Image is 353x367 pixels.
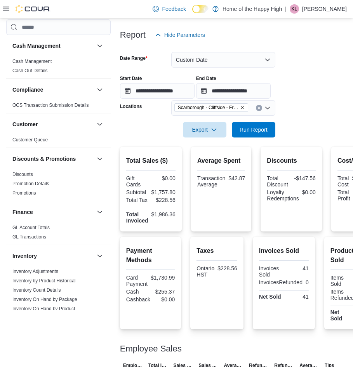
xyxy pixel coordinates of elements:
[126,197,150,203] div: Total Tax
[330,309,342,322] strong: Net Sold
[95,85,104,94] button: Compliance
[217,265,237,271] div: $228.56
[192,5,209,13] input: Dark Mode
[6,170,111,201] div: Discounts & Promotions
[12,120,38,128] h3: Customer
[152,175,176,181] div: $0.00
[12,42,61,50] h3: Cash Management
[12,171,33,177] span: Discounts
[120,30,146,40] h3: Report
[285,265,309,271] div: 41
[95,120,104,129] button: Customer
[12,234,46,240] a: GL Transactions
[337,175,349,188] div: Total Cost
[162,5,186,13] span: Feedback
[152,289,175,295] div: $255.37
[6,135,111,148] div: Customer
[183,122,226,137] button: Export
[12,252,94,260] button: Inventory
[12,225,50,230] a: GL Account Totals
[330,275,344,287] div: Items Sold
[120,103,142,110] label: Locations
[188,122,222,137] span: Export
[196,265,214,278] div: Ontario HST
[6,57,111,78] div: Cash Management
[120,75,142,82] label: Start Date
[12,269,58,274] a: Inventory Adjustments
[267,175,290,188] div: Total Discount
[12,278,76,284] a: Inventory by Product Historical
[12,120,94,128] button: Customer
[285,4,287,14] p: |
[267,189,299,202] div: Loyalty Redemptions
[302,189,316,195] div: $0.00
[306,279,309,285] div: 0
[12,208,33,216] h3: Finance
[126,175,150,188] div: Gift Cards
[126,156,176,165] h2: Total Sales ($)
[197,156,245,165] h2: Average Spent
[151,275,175,281] div: $1,730.99
[95,41,104,50] button: Cash Management
[126,246,175,265] h2: Payment Methods
[6,101,111,113] div: Compliance
[259,246,309,256] h2: Invoices Sold
[292,4,297,14] span: KL
[95,251,104,261] button: Inventory
[232,122,275,137] button: Run Report
[12,268,58,275] span: Inventory Adjustments
[302,4,347,14] p: [PERSON_NAME]
[12,103,89,108] a: OCS Transaction Submission Details
[120,55,148,61] label: Date Range
[240,105,245,110] button: Remove Scarborough - Cliffside - Friendly Stranger from selection in this group
[126,275,148,287] div: Card Payment
[12,42,94,50] button: Cash Management
[229,175,245,181] div: $42.87
[95,207,104,217] button: Finance
[196,83,271,99] input: Press the down key to open a popover containing a calendar.
[192,13,193,14] span: Dark Mode
[267,156,316,165] h2: Discounts
[6,223,111,245] div: Finance
[126,289,149,295] div: Cash
[153,296,175,303] div: $0.00
[12,137,48,143] a: Customer Queue
[12,287,61,293] span: Inventory Count Details
[259,265,282,278] div: Invoices Sold
[12,296,77,303] span: Inventory On Hand by Package
[196,246,237,256] h2: Taxes
[12,181,49,186] a: Promotion Details
[12,155,94,163] button: Discounts & Promotions
[12,172,33,177] a: Discounts
[223,4,282,14] p: Home of the Happy High
[12,306,75,312] span: Inventory On Hand by Product
[174,103,248,112] span: Scarborough - Cliffside - Friendly Stranger
[285,294,309,300] div: 41
[12,224,50,231] span: GL Account Totals
[256,105,262,111] button: Clear input
[12,102,89,108] span: OCS Transaction Submission Details
[12,58,52,64] span: Cash Management
[12,208,94,216] button: Finance
[12,181,49,187] span: Promotion Details
[178,104,238,111] span: Scarborough - Cliffside - Friendly Stranger
[12,68,48,74] span: Cash Out Details
[12,86,94,94] button: Compliance
[126,211,148,224] strong: Total Invoiced
[120,344,182,353] h3: Employee Sales
[16,5,50,13] img: Cova
[240,126,268,134] span: Run Report
[95,154,104,163] button: Discounts & Promotions
[293,175,316,181] div: -$147.56
[12,252,37,260] h3: Inventory
[171,52,275,68] button: Custom Date
[150,1,189,17] a: Feedback
[12,190,36,196] a: Promotions
[152,197,176,203] div: $228.56
[151,211,176,217] div: $1,986.36
[197,175,226,188] div: Transaction Average
[12,306,75,311] a: Inventory On Hand by Product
